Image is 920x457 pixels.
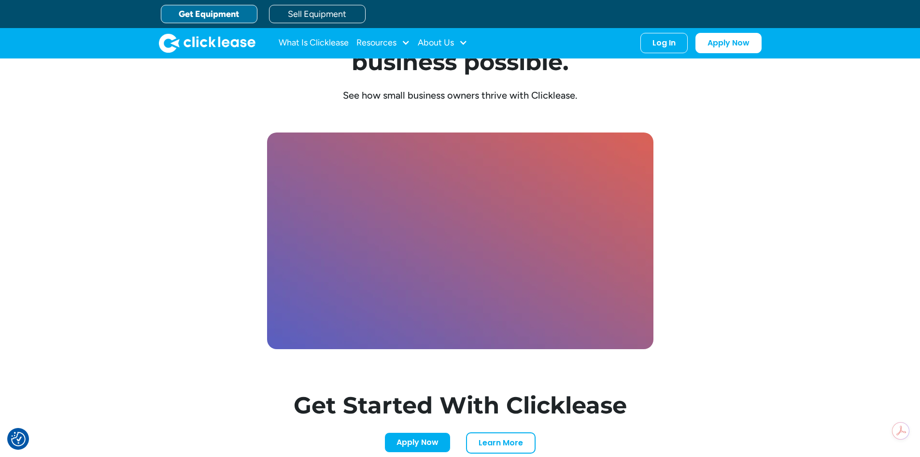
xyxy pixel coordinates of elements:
[159,33,255,53] img: Clicklease logo
[384,432,451,453] a: Apply Now
[652,38,676,48] div: Log In
[161,5,257,23] a: Get Equipment
[275,27,646,74] h1: Clicklease makes your business possible.
[356,33,410,53] div: Resources
[279,33,349,53] a: What Is Clicklease
[269,5,366,23] a: Sell Equipment
[11,432,26,446] button: Consent Preferences
[275,394,646,417] h1: Get Started With Clicklease
[275,89,646,102] div: See how small business owners thrive with Clicklease.
[418,33,467,53] div: About Us
[695,33,762,53] a: Apply Now
[272,136,659,354] iframe: Clicklease Customer Testimonial Video | Why Customers Love Clicklease
[466,432,536,454] a: Learn More
[159,33,255,53] a: home
[11,432,26,446] img: Revisit consent button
